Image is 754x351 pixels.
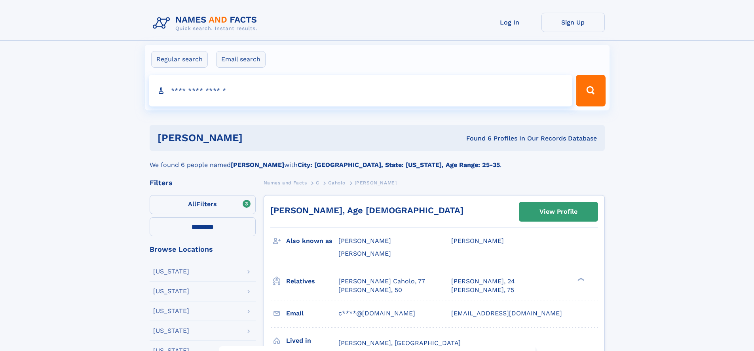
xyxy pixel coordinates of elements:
[149,75,573,106] input: search input
[316,180,319,186] span: C
[264,178,307,188] a: Names and Facts
[576,75,605,106] button: Search Button
[451,237,504,245] span: [PERSON_NAME]
[188,200,196,208] span: All
[270,205,463,215] a: [PERSON_NAME], Age [DEMOGRAPHIC_DATA]
[153,288,189,294] div: [US_STATE]
[338,237,391,245] span: [PERSON_NAME]
[328,178,346,188] a: Caholo
[354,134,597,143] div: Found 6 Profiles In Our Records Database
[539,203,577,221] div: View Profile
[150,13,264,34] img: Logo Names and Facts
[451,277,515,286] a: [PERSON_NAME], 24
[286,307,338,320] h3: Email
[150,195,256,214] label: Filters
[338,339,461,347] span: [PERSON_NAME], [GEOGRAPHIC_DATA]
[153,308,189,314] div: [US_STATE]
[151,51,208,68] label: Regular search
[153,268,189,275] div: [US_STATE]
[216,51,266,68] label: Email search
[541,13,605,32] a: Sign Up
[286,275,338,288] h3: Relatives
[575,277,585,282] div: ❯
[286,334,338,347] h3: Lived in
[153,328,189,334] div: [US_STATE]
[298,161,500,169] b: City: [GEOGRAPHIC_DATA], State: [US_STATE], Age Range: 25-35
[338,286,402,294] a: [PERSON_NAME], 50
[158,133,355,143] h1: [PERSON_NAME]
[478,13,541,32] a: Log In
[231,161,284,169] b: [PERSON_NAME]
[150,179,256,186] div: Filters
[338,277,425,286] a: [PERSON_NAME] Caholo, 77
[355,180,397,186] span: [PERSON_NAME]
[451,286,514,294] a: [PERSON_NAME], 75
[150,246,256,253] div: Browse Locations
[316,178,319,188] a: C
[150,151,605,170] div: We found 6 people named with .
[338,250,391,257] span: [PERSON_NAME]
[286,234,338,248] h3: Also known as
[451,309,562,317] span: [EMAIL_ADDRESS][DOMAIN_NAME]
[328,180,346,186] span: Caholo
[519,202,598,221] a: View Profile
